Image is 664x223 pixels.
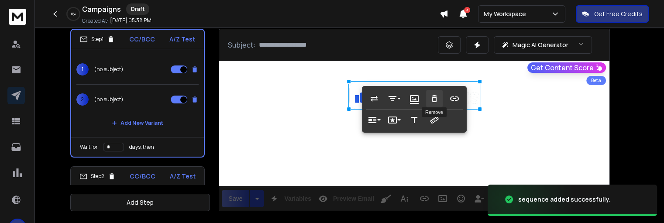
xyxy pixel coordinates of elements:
div: Beta [586,76,606,85]
button: Display [366,111,382,129]
button: Insert Unsubscribe Link [471,190,488,207]
p: A/Z Test [169,35,195,44]
p: CC/BCC [130,172,155,181]
p: Created At: [82,17,108,24]
p: 0 % [71,11,76,17]
span: 2 [76,93,89,106]
button: Get Free Credits [576,5,649,23]
li: Step1CC/BCCA/Z Test1(no subject)2(no subject)Add New VariantWait fordays, then [70,29,205,158]
button: Get Content Score [527,62,606,73]
span: 3 [464,7,470,13]
button: Save [222,190,250,207]
button: Preview Email [315,190,376,207]
button: More Text [396,190,413,207]
p: CC/BCC [129,35,155,44]
h1: Campaigns [82,4,121,14]
button: Clean HTML [378,190,394,207]
span: Preview Email [331,195,376,202]
div: Remove [422,107,447,117]
p: A/Z Test [170,172,196,181]
p: My Workspace [484,10,530,18]
button: Add New Variant [105,114,170,132]
button: Magic AI Generator [494,36,592,54]
div: Draft [126,3,149,15]
p: (no subject) [94,66,124,73]
button: Alternative Text [406,111,423,129]
p: (no subject) [94,96,124,103]
button: Insert Link [446,90,463,107]
span: 1 [76,63,89,75]
div: Step 1 [80,35,115,43]
button: Insert Link (Ctrl+K) [416,190,433,207]
div: Step 2 [79,172,116,180]
p: days, then [129,144,154,151]
span: Variables [282,195,313,202]
p: Get Free Credits [594,10,643,18]
button: Add Step [70,194,210,211]
button: Variables [266,190,313,207]
p: Subject: [228,40,255,50]
button: Style [386,111,403,129]
p: [DATE] 05:38 PM [110,17,151,24]
p: Magic AI Generator [513,41,568,49]
div: sequence added successfully. [518,195,611,204]
p: Wait for [80,144,98,151]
